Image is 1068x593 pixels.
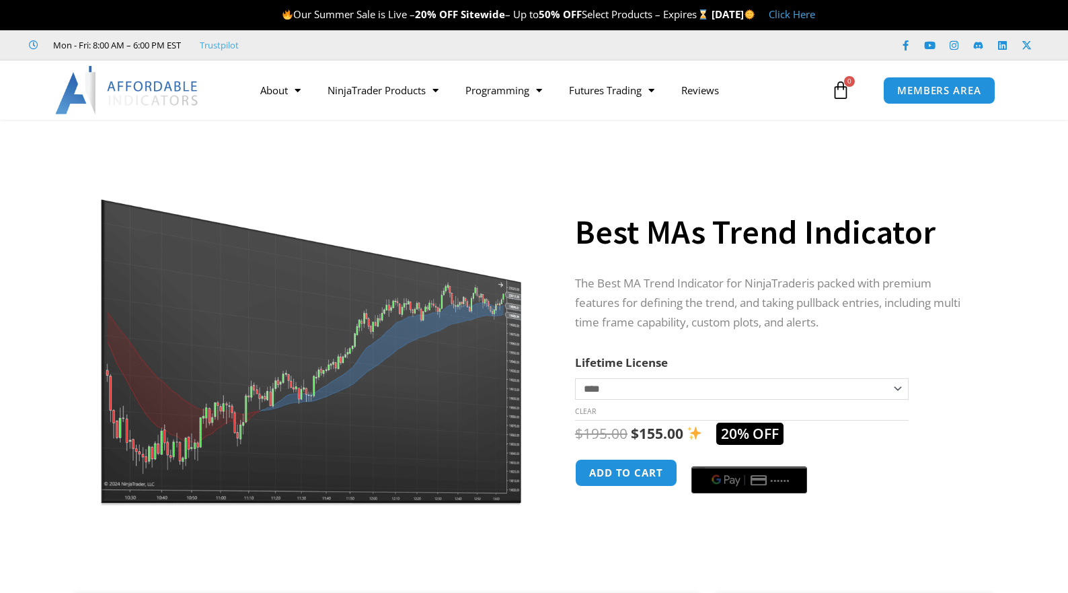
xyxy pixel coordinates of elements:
[631,424,683,443] bdi: 155.00
[575,459,677,487] button: Add to cart
[575,209,968,256] h1: Best MAs Trend Indicator
[55,66,200,114] img: LogoAI | Affordable Indicators – NinjaTrader
[50,37,181,53] span: Mon - Fri: 8:00 AM – 6:00 PM EST
[247,75,314,106] a: About
[631,424,639,443] span: $
[575,275,806,291] span: The Best MA Trend Indicator for NinjaTrader
[811,71,870,110] a: 0
[461,7,505,21] strong: Sitewide
[575,407,596,416] a: Clear options
[883,77,995,104] a: MEMBERS AREA
[282,7,711,21] span: Our Summer Sale is Live – – Up to Select Products – Expires
[282,9,293,20] img: 🔥
[698,9,708,20] img: ⌛
[556,75,668,106] a: Futures Trading
[745,9,755,20] img: 🌞
[247,75,828,106] nav: Menu
[897,85,981,96] span: MEMBERS AREA
[691,466,807,493] button: Buy with GPay
[93,143,525,506] img: Best MA
[452,75,556,106] a: Programming
[314,75,452,106] a: NinjaTrader Products
[539,7,582,21] strong: 50% OFF
[687,426,701,440] img: ✨
[200,37,239,53] a: Trustpilot
[575,424,583,443] span: $
[689,457,810,458] iframe: Secure express checkout frame
[668,75,732,106] a: Reviews
[415,7,458,21] strong: 20% OFF
[575,424,627,443] bdi: 195.00
[771,476,791,485] text: ••••••
[575,505,968,516] iframe: PayPal Message 1
[769,7,815,21] a: Click Here
[844,76,855,87] span: 0
[716,423,784,445] span: 20% OFF
[712,7,755,21] strong: [DATE]
[575,275,960,330] span: is packed with premium features for defining the trend, and taking pullback entries, including mu...
[575,355,668,370] label: Lifetime License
